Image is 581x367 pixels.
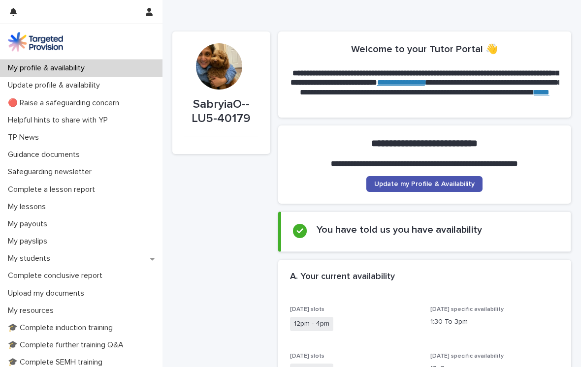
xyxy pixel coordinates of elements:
img: M5nRWzHhSzIhMunXDL62 [8,32,63,52]
p: TP News [4,133,47,142]
p: Upload my documents [4,289,92,298]
p: My students [4,254,58,263]
p: Complete a lesson report [4,185,103,194]
p: 🎓 Complete induction training [4,323,121,333]
span: [DATE] specific availability [430,353,504,359]
p: Helpful hints to share with YP [4,116,116,125]
p: 🎓 Complete further training Q&A [4,340,131,350]
p: SabryiaO--LU5-40179 [184,97,258,126]
span: Update my Profile & Availability [374,181,475,187]
p: Update profile & availability [4,81,108,90]
span: [DATE] slots [290,353,324,359]
p: My lessons [4,202,54,212]
p: 🔴 Raise a safeguarding concern [4,98,127,108]
p: 1:30 To 3pm [430,317,559,327]
p: My profile & availability [4,63,93,73]
p: Safeguarding newsletter [4,167,99,177]
span: 12pm - 4pm [290,317,333,331]
a: Update my Profile & Availability [366,176,483,192]
span: [DATE] specific availability [430,306,504,312]
p: 🎓 Complete SEMH training [4,358,110,367]
p: Complete conclusive report [4,271,110,280]
p: My payslips [4,237,55,246]
h2: You have told us you have availability [317,224,482,236]
h2: A. Your current availability [290,272,395,282]
p: My resources [4,306,62,315]
p: Guidance documents [4,150,88,159]
h2: Welcome to your Tutor Portal 👋 [351,43,498,55]
span: [DATE] slots [290,306,324,312]
p: My payouts [4,219,55,229]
